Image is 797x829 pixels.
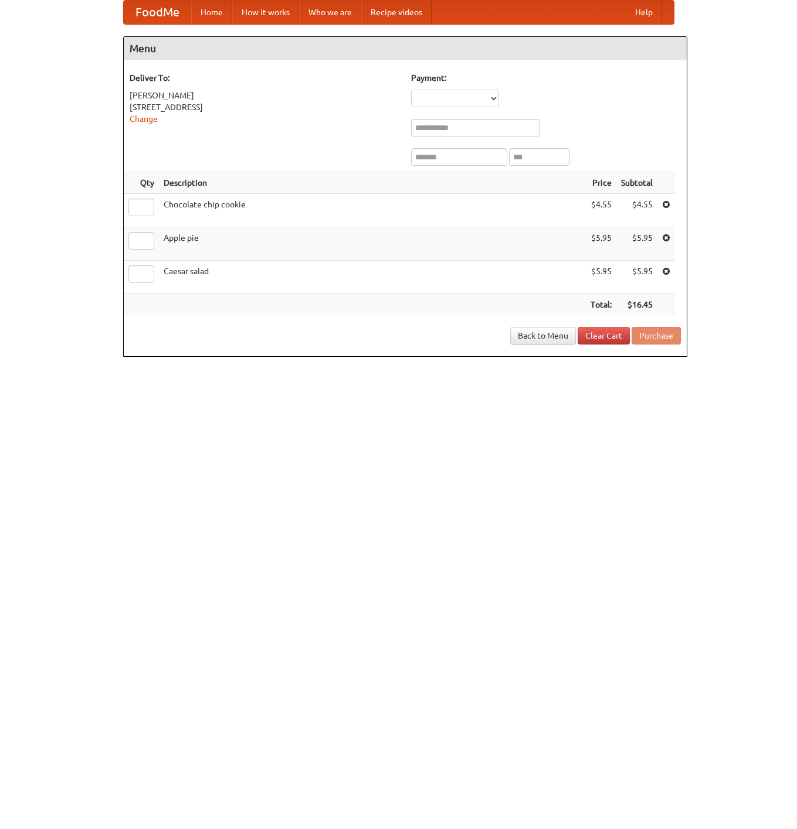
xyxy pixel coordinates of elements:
[159,194,586,227] td: Chocolate chip cookie
[616,172,657,194] th: Subtotal
[130,114,158,124] a: Change
[578,327,630,344] a: Clear Cart
[616,227,657,261] td: $5.95
[510,327,576,344] a: Back to Menu
[616,294,657,316] th: $16.45
[232,1,299,24] a: How it works
[130,72,399,84] h5: Deliver To:
[124,1,191,24] a: FoodMe
[159,172,586,194] th: Description
[586,294,616,316] th: Total:
[124,172,159,194] th: Qty
[586,261,616,294] td: $5.95
[586,194,616,227] td: $4.55
[361,1,432,24] a: Recipe videos
[130,101,399,113] div: [STREET_ADDRESS]
[632,327,681,344] button: Purchase
[159,261,586,294] td: Caesar salad
[586,172,616,194] th: Price
[124,37,687,60] h4: Menu
[626,1,662,24] a: Help
[411,72,681,84] h5: Payment:
[159,227,586,261] td: Apple pie
[191,1,232,24] a: Home
[616,261,657,294] td: $5.95
[586,227,616,261] td: $5.95
[616,194,657,227] td: $4.55
[130,90,399,101] div: [PERSON_NAME]
[299,1,361,24] a: Who we are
